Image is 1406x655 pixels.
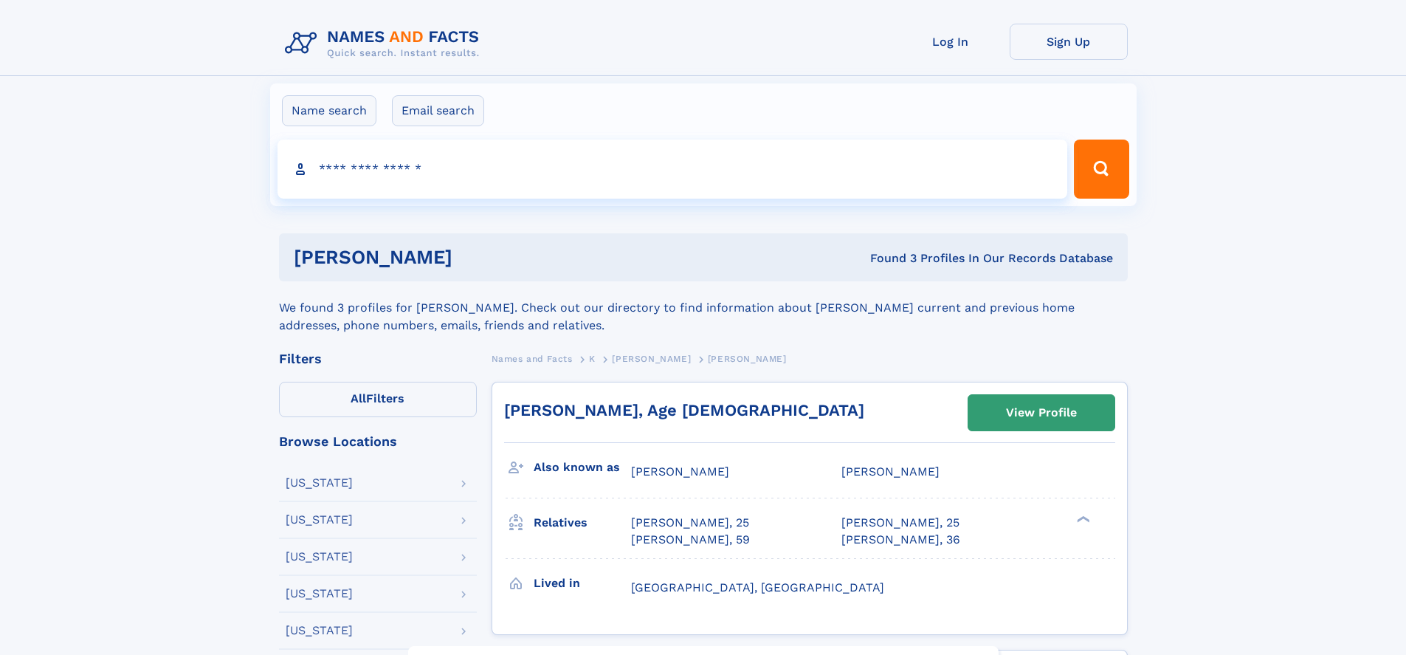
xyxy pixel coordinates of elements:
h3: Relatives [534,510,631,535]
span: All [351,391,366,405]
h3: Also known as [534,455,631,480]
span: [PERSON_NAME] [612,354,691,364]
span: [GEOGRAPHIC_DATA], [GEOGRAPHIC_DATA] [631,580,884,594]
a: K [589,349,596,368]
h3: Lived in [534,571,631,596]
div: ❯ [1073,515,1091,524]
label: Email search [392,95,484,126]
span: [PERSON_NAME] [631,464,729,479]
a: Sign Up [1010,24,1128,60]
label: Name search [282,95,376,126]
div: [US_STATE] [286,477,353,489]
a: [PERSON_NAME], Age [DEMOGRAPHIC_DATA] [504,401,864,419]
a: Names and Facts [492,349,573,368]
div: [US_STATE] [286,551,353,563]
span: [PERSON_NAME] [708,354,787,364]
div: [US_STATE] [286,514,353,526]
label: Filters [279,382,477,417]
button: Search Button [1074,140,1128,199]
h1: [PERSON_NAME] [294,248,661,267]
span: [PERSON_NAME] [841,464,940,479]
input: search input [278,140,1068,199]
span: K [589,354,596,364]
a: [PERSON_NAME], 59 [631,532,750,548]
a: [PERSON_NAME] [612,349,691,368]
div: [US_STATE] [286,625,353,637]
div: Found 3 Profiles In Our Records Database [661,250,1113,267]
div: [US_STATE] [286,588,353,600]
a: [PERSON_NAME], 36 [841,532,960,548]
a: [PERSON_NAME], 25 [841,515,959,531]
div: Filters [279,352,477,366]
a: View Profile [968,395,1114,431]
a: Log In [892,24,1010,60]
div: Browse Locations [279,435,477,448]
div: We found 3 profiles for [PERSON_NAME]. Check out our directory to find information about [PERSON_... [279,281,1128,335]
a: [PERSON_NAME], 25 [631,515,749,531]
img: Logo Names and Facts [279,24,492,64]
div: View Profile [1006,396,1077,430]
